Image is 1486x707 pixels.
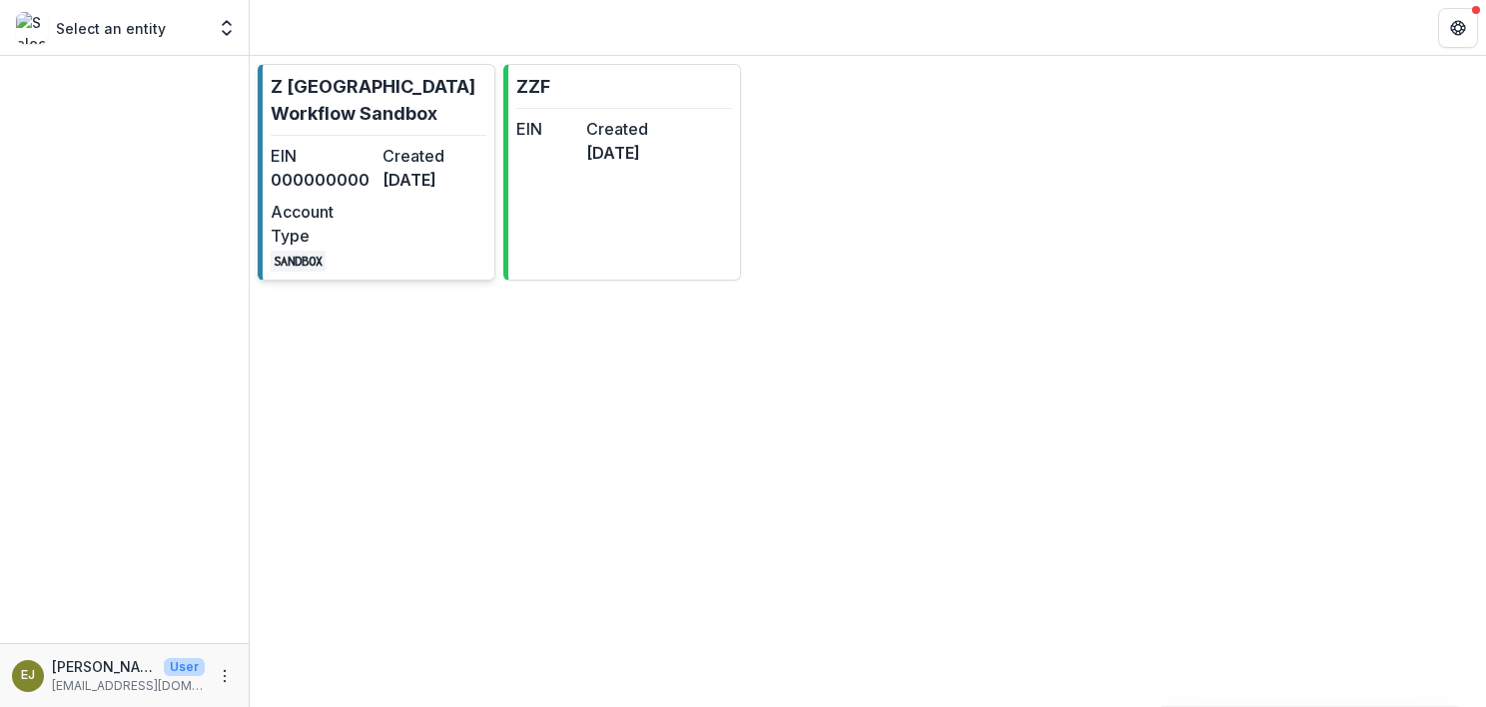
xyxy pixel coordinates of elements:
[503,64,741,281] a: ZZFEINCreated[DATE]
[586,117,648,141] dt: Created
[213,8,241,48] button: Open entity switcher
[52,656,156,677] p: [PERSON_NAME]
[16,12,48,44] img: Select an entity
[271,251,326,272] code: SANDBOX
[516,117,578,141] dt: EIN
[1438,8,1478,48] button: Get Help
[382,168,486,192] dd: [DATE]
[586,141,648,165] dd: [DATE]
[258,64,495,281] a: Z [GEOGRAPHIC_DATA] Workflow SandboxEIN000000000Created[DATE]Account TypeSANDBOX
[271,73,486,127] p: Z [GEOGRAPHIC_DATA] Workflow Sandbox
[271,168,374,192] dd: 000000000
[21,669,35,682] div: Emelie Jutblad
[56,18,166,39] p: Select an entity
[213,664,237,688] button: More
[271,200,374,248] dt: Account Type
[52,677,205,695] p: [EMAIL_ADDRESS][DOMAIN_NAME]
[382,144,486,168] dt: Created
[516,73,550,100] p: ZZF
[271,144,374,168] dt: EIN
[164,658,205,676] p: User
